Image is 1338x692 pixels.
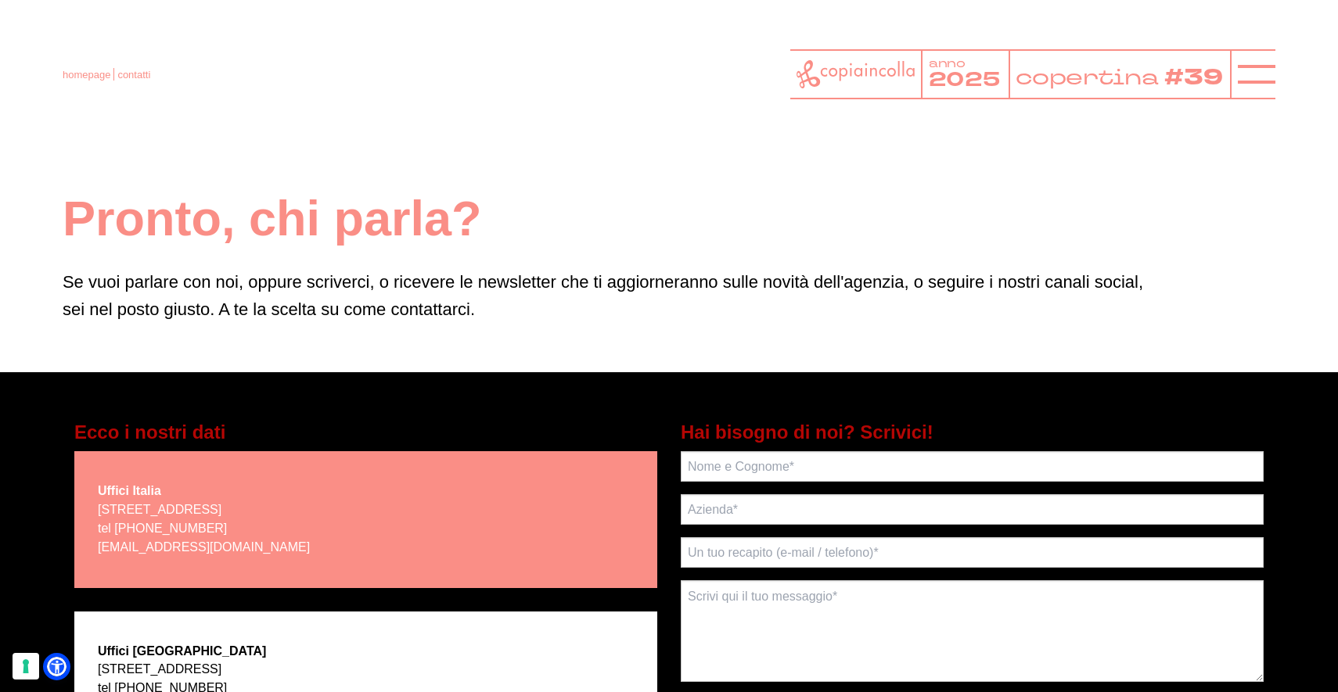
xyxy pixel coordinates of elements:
[681,494,1264,525] input: Azienda*
[681,451,1264,482] input: Nome e Cognome*
[63,69,110,81] a: homepage
[928,66,1001,94] tspan: 2025
[63,268,1275,323] p: Se vuoi parlare con noi, oppure scriverci, o ricevere le newsletter che ti aggiorneranno sulle no...
[47,657,67,676] a: Apri il menu di accessibilità
[13,653,39,679] button: Le tue preferenze relative al consenso per le tecnologie di tracciamento
[63,188,1275,249] h1: Pronto, chi parla?
[98,540,310,554] a: [EMAIL_ADDRESS][DOMAIN_NAME]
[681,419,1264,446] h5: Hai bisogno di noi? Scrivici!
[1164,63,1223,93] tspan: #39
[1016,63,1160,91] tspan: copertina
[74,419,657,446] h5: Ecco i nostri dati
[928,56,966,71] tspan: anno
[98,484,161,497] strong: Uffici Italia
[117,69,150,81] span: contatti
[98,500,310,557] p: [STREET_ADDRESS] tel [PHONE_NUMBER]
[681,537,1264,568] input: Un tuo recapito (e-mail / telefono)*
[98,644,266,658] strong: Uffici [GEOGRAPHIC_DATA]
